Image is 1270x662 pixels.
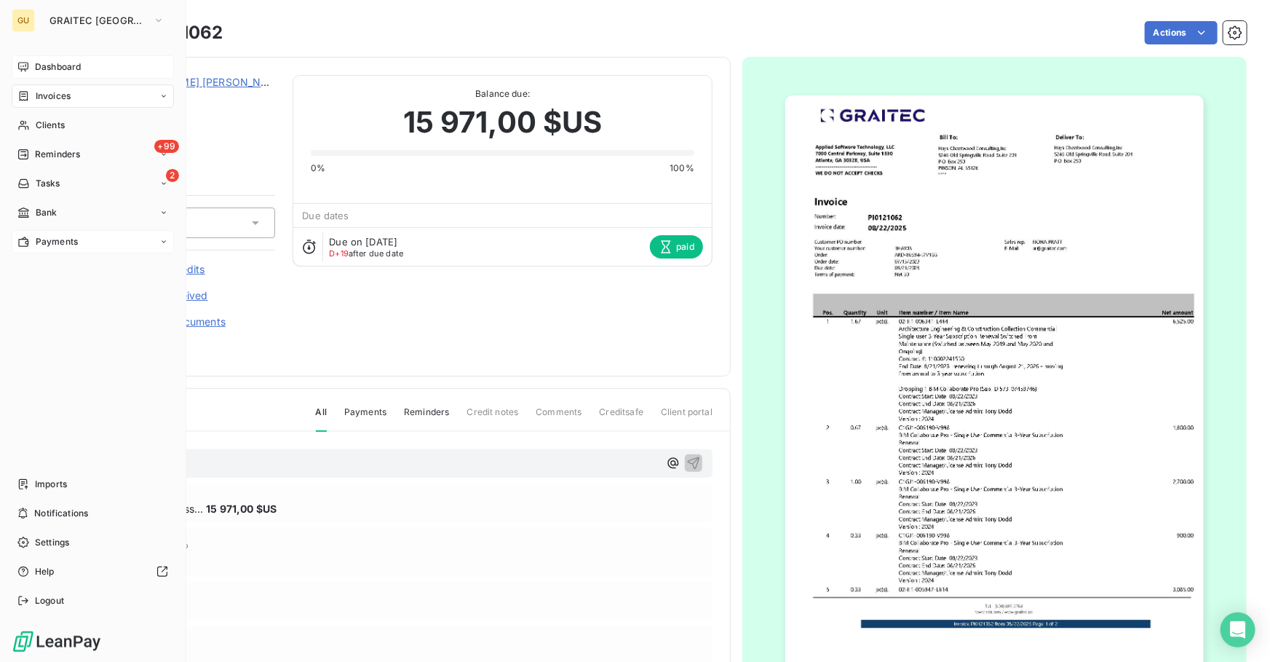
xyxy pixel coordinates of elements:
span: paid [650,235,703,259]
span: 15 971,00 $US [206,501,277,516]
span: +99 [154,140,179,153]
span: Due dates [302,210,349,221]
span: Clients [36,119,65,132]
span: D+19 [329,248,349,259]
span: Credit notes [467,406,519,430]
span: Settings [35,536,69,549]
span: GRAITEC [GEOGRAPHIC_DATA] [49,15,147,26]
span: after due date [329,249,403,258]
span: Tasks [36,177,60,190]
span: Reminders [35,148,80,161]
div: Open Intercom Messenger [1221,612,1255,647]
span: 2 [166,169,179,182]
span: Payments [344,406,386,430]
span: 1HAY03 [114,92,275,104]
span: Bank [36,206,57,219]
span: Logout [35,594,64,607]
img: Logo LeanPay [12,630,102,653]
span: Invoices [36,90,71,103]
div: GU [12,9,35,32]
span: Payments [36,235,78,248]
span: Balance due: [311,87,694,101]
a: Help [12,560,174,583]
span: 100% [670,162,694,175]
span: Imports [35,478,67,491]
span: Dashboard [35,60,81,74]
button: Actions [1145,21,1218,44]
span: Notifications [34,507,88,520]
span: Help [35,565,55,578]
span: Comments [536,406,582,430]
span: Client portal [661,406,713,430]
span: 0% [311,162,325,175]
span: 15 971,00 $US [403,101,603,144]
span: All [316,406,327,432]
span: Reminders [404,406,449,430]
a: [PERSON_NAME] [PERSON_NAME] Consulting,Inc [114,76,360,88]
span: Due on [DATE] [329,236,397,248]
span: Creditsafe [600,406,644,430]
